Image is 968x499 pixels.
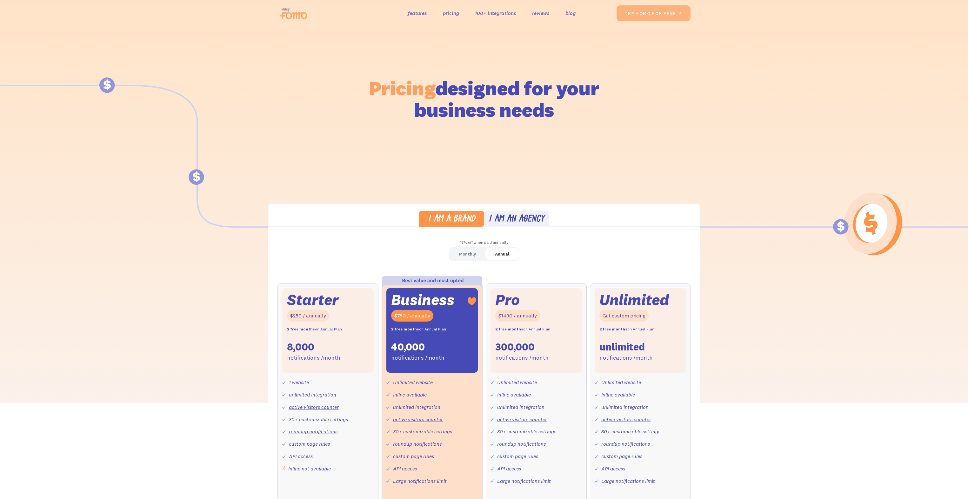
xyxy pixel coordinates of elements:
[391,310,433,322] div: $750 / annually
[391,327,419,331] strong: 2 free months
[369,76,436,100] span: Pricing
[497,441,546,447] a: roundup notifications
[391,293,454,307] div: Business
[495,293,520,307] div: Pro
[287,310,329,322] div: $250 / annually
[599,293,669,307] div: Unlimited
[289,390,336,399] div: unlimited integration
[599,310,649,322] div: Get custom pricing
[599,340,645,354] div: unlimited
[601,441,650,447] a: roundup notifications
[393,427,452,436] div: 30+ customizable settings
[287,353,340,363] div: notifications /month
[393,378,433,387] div: Unlimited website
[391,340,425,354] div: 40,000
[393,452,434,461] div: custom page rules
[601,403,649,412] div: unlimited integration
[617,5,691,21] a: try fomo for free
[601,416,651,422] a: active visitors counter
[495,325,550,334] div: on Annual Plan
[459,250,476,259] div: Monthly
[601,390,635,399] div: Inline available
[287,340,314,354] div: 8,000
[443,9,459,18] a: pricing
[489,215,544,224] div: I am an agency
[601,464,625,473] div: API access
[268,238,700,247] div: 17% off when paid annually
[497,403,544,412] div: unlimited integration
[565,9,576,18] a: blog
[428,215,475,224] div: I am a brand
[601,427,660,436] div: 30+ customizable settings
[287,327,315,331] strong: 2 free months
[408,9,427,18] a: features
[495,340,535,354] div: 300,000
[497,452,538,461] div: custom page rules
[497,378,537,387] div: Unlimited website
[497,390,531,399] div: Inline available
[287,325,342,334] div: on Annual Plan
[289,439,330,449] div: custom page rules
[393,476,447,486] div: Large notifications limit
[288,464,331,473] div: Inline not available
[393,403,440,412] div: unlimited integration
[495,250,509,259] div: Annual
[289,415,348,424] div: 30+ customizable settings
[393,441,442,447] a: roundup notifications
[475,9,516,18] a: 100+ integrations
[599,327,627,331] strong: 2 free months
[391,353,444,363] div: notifications /month
[497,427,556,436] div: 30+ customizable settings
[599,353,653,363] div: notifications /month
[678,10,683,16] span: 
[289,452,313,461] div: API access
[289,428,337,435] a: roundup notifications
[497,464,521,473] div: API access
[287,293,338,307] div: Starter
[369,77,600,121] h1: designed for your business needs
[599,325,654,334] div: on Annual Plan
[393,464,417,473] div: API access
[497,476,551,486] div: Large notifications limit
[495,327,523,331] strong: 2 free months
[391,325,446,334] div: on Annual Plan
[495,353,549,363] div: notifications /month
[601,378,641,387] div: Unlimited website
[601,452,642,461] div: custom page rules
[289,404,339,410] a: active visitors counter
[601,476,655,486] div: Large notifications limit
[497,416,547,422] a: active visitors counter
[393,390,427,399] div: Inline available
[532,9,550,18] a: reviews
[289,378,309,387] div: 1 website
[393,416,443,422] a: active visitors counter
[495,310,540,322] div: $1490 / annually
